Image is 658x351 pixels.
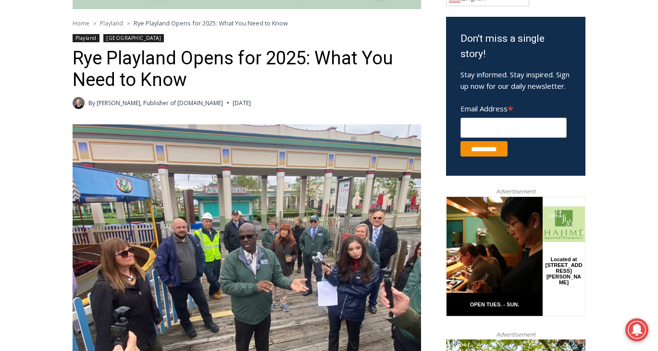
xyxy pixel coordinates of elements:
[93,20,96,27] span: >
[286,3,347,44] a: Book [PERSON_NAME]'s Good Humor for Your Event
[486,330,545,339] span: Advertisement
[251,96,446,117] span: Intern @ [DOMAIN_NAME]
[460,99,567,116] label: Email Address
[73,18,421,28] nav: Breadcrumbs
[460,31,571,61] h3: Don't miss a single story!
[231,93,466,120] a: Intern @ [DOMAIN_NAME]
[233,98,251,108] time: [DATE]
[3,99,94,135] span: Open Tues. - Sun. [PHONE_NUMBER]
[103,34,164,42] a: [GEOGRAPHIC_DATA]
[99,60,137,115] div: Located at [STREET_ADDRESS][PERSON_NAME]
[0,97,97,120] a: Open Tues. - Sun. [PHONE_NUMBER]
[134,19,288,27] span: Rye Playland Opens for 2025: What You Need to Know
[460,69,571,92] p: Stay informed. Stay inspired. Sign up now for our daily newsletter.
[88,98,95,108] span: By
[243,0,454,93] div: "I learned about the history of a place I’d honestly never considered even as a resident of [GEOG...
[127,20,130,27] span: >
[73,19,89,27] a: Home
[73,34,99,42] a: Playland
[100,19,123,27] a: Playland
[97,99,223,107] a: [PERSON_NAME], Publisher of [DOMAIN_NAME]
[293,10,335,37] h4: Book [PERSON_NAME]'s Good Humor for Your Event
[63,12,237,31] div: Individually Wrapped Items. Dairy, Gluten & Nut Free Options. Kosher Items Available.
[73,97,85,109] a: Author image
[73,48,421,91] h1: Rye Playland Opens for 2025: What You Need to Know
[486,187,545,196] span: Advertisement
